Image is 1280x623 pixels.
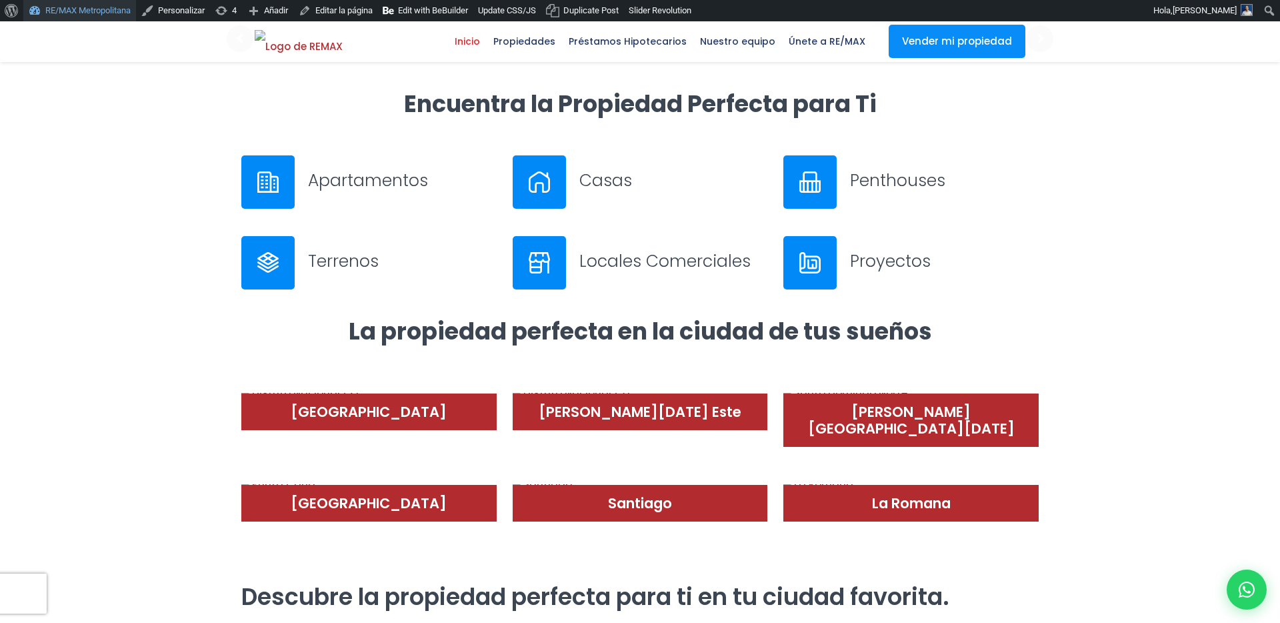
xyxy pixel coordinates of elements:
[448,21,487,61] a: Inicio
[579,249,768,273] h3: Locales Comerciales
[255,30,343,53] img: Logo de REMAX
[241,236,497,289] a: Terrenos
[241,155,497,209] a: Apartamentos
[241,474,497,522] a: Punta Cana[GEOGRAPHIC_DATA]
[579,169,768,192] h3: Casas
[1173,5,1237,15] span: [PERSON_NAME]
[404,87,877,120] strong: Encuentra la Propiedad Perfecta para Ti
[241,484,315,495] img: Punta Cana
[513,393,631,404] img: Distrito Nacional (3)
[241,383,497,430] a: Distrito Nacional (2)[GEOGRAPHIC_DATA]
[562,31,693,51] span: Préstamos Hipotecarios
[255,21,343,61] a: RE/MAX Metropolitana
[629,5,691,15] span: Slider Revolution
[783,393,907,404] img: Santo Domingo Norte
[783,236,1039,289] a: Proyectos
[513,236,768,289] a: Locales Comerciales
[448,31,487,51] span: Inicio
[255,495,483,512] h4: [GEOGRAPHIC_DATA]
[783,474,1039,522] a: La RomanaLa Romana
[783,155,1039,209] a: Penthouses
[526,404,755,420] h4: [PERSON_NAME][DATE] Este
[797,404,1025,437] h4: [PERSON_NAME][GEOGRAPHIC_DATA][DATE]
[513,155,768,209] a: Casas
[782,21,872,61] a: Únete a RE/MAX
[889,25,1025,58] a: Vender mi propiedad
[308,169,497,192] h3: Apartamentos
[513,383,768,430] a: Distrito Nacional (3)[PERSON_NAME][DATE] Este
[513,484,572,495] img: Santiago
[850,249,1039,273] h3: Proyectos
[783,484,853,495] img: La Romana
[513,474,768,522] a: SantiagoSantiago
[783,383,1039,447] a: Santo Domingo Norte[PERSON_NAME][GEOGRAPHIC_DATA][DATE]
[487,31,562,51] span: Propiedades
[241,582,1039,612] h2: Descubre la propiedad perfecta para ti en tu ciudad favorita.
[562,21,693,61] a: Préstamos Hipotecarios
[487,21,562,61] a: Propiedades
[308,249,497,273] h3: Terrenos
[526,495,755,512] h4: Santiago
[693,31,782,51] span: Nuestro equipo
[850,169,1039,192] h3: Penthouses
[693,21,782,61] a: Nuestro equipo
[797,495,1025,512] h4: La Romana
[782,31,872,51] span: Únete a RE/MAX
[255,404,483,420] h4: [GEOGRAPHIC_DATA]
[349,315,932,348] strong: La propiedad perfecta en la ciudad de tus sueños
[241,393,359,404] img: Distrito Nacional (2)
